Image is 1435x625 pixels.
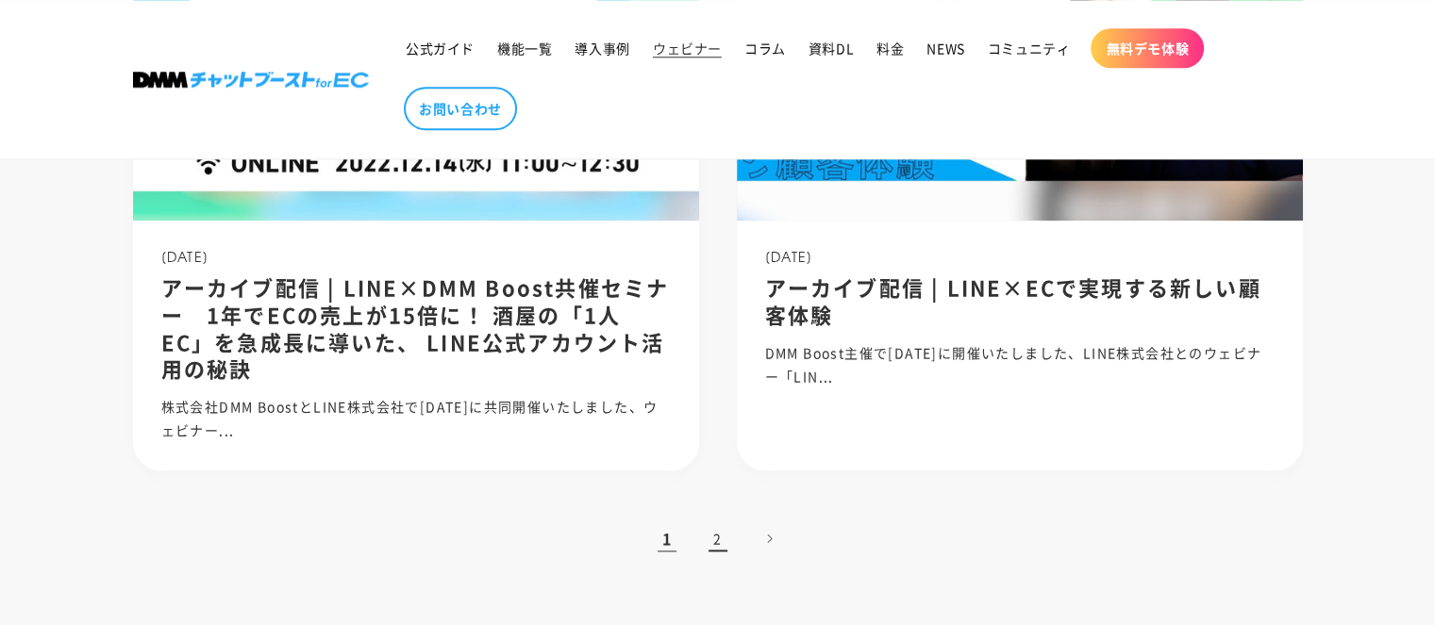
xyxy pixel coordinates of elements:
[486,28,563,68] a: 機能一覧
[926,40,964,57] span: NEWS
[697,518,739,559] a: 2ページ
[809,40,854,57] span: 資料DL
[733,28,797,68] a: コラム
[161,247,209,266] span: [DATE]
[642,28,733,68] a: ウェビナー
[133,72,369,88] img: 株式会社DMM Boost
[497,40,552,57] span: 機能一覧
[765,273,1275,327] h2: アーカイブ配信 | LINE×ECで実現する新しい顧客体験
[1091,28,1204,68] a: 無料デモ体験
[419,100,502,117] span: お問い合わせ
[404,87,517,130] a: お問い合わせ
[744,40,786,57] span: コラム
[765,247,813,266] span: [DATE]
[1106,40,1189,57] span: 無料デモ体験
[976,28,1082,68] a: コミュニティ
[133,518,1303,559] nav: ページネーション
[394,28,486,68] a: 公式ガイド
[876,40,904,57] span: 料金
[575,40,629,57] span: 導入事例
[915,28,976,68] a: NEWS
[653,40,722,57] span: ウェビナー
[563,28,641,68] a: 導入事例
[988,40,1071,57] span: コミュニティ
[865,28,915,68] a: 料金
[161,273,671,381] h2: アーカイブ配信 | LINE×DMM Boost共催セミナー 1年でECの売上が15倍に！ 酒屋の「1人EC」を急成長に導いた、 LINE公式アカウント活用の秘訣
[765,341,1275,388] p: DMM Boost主催で[DATE]に開催いたしました、LINE株式会社とのウェビナー「LIN...
[406,40,475,57] span: 公式ガイド
[646,518,688,559] span: 1ページ
[161,395,671,442] p: 株式会社DMM BoostとLINE株式会社で[DATE]に共同開催いたしました、ウェビナー...
[797,28,865,68] a: 資料DL
[748,518,790,559] a: 次のページ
